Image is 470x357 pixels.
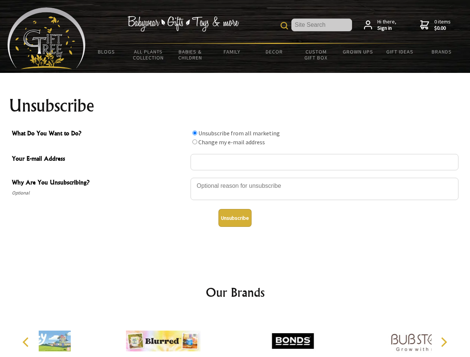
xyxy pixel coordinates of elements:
[211,44,253,59] a: Family
[434,25,451,32] strong: $0.00
[434,18,451,32] span: 0 items
[12,178,187,189] span: Why Are You Unsubscribing?
[198,129,280,137] label: Unsubscribe from all marketing
[9,97,461,115] h1: Unsubscribe
[12,189,187,197] span: Optional
[169,44,211,65] a: Babies & Children
[128,44,170,65] a: All Plants Collection
[12,129,187,139] span: What Do You Want to Do?
[191,154,458,170] input: Your E-mail Address
[377,19,396,32] span: Hi there,
[420,19,451,32] a: 0 items$0.00
[192,131,197,135] input: What Do You Want to Do?
[281,22,288,29] img: product search
[253,44,295,59] a: Decor
[337,44,379,59] a: Grown Ups
[364,19,396,32] a: Hi there,Sign in
[12,154,187,165] span: Your E-mail Address
[435,334,452,350] button: Next
[86,44,128,59] a: BLOGS
[191,178,458,200] textarea: Why Are You Unsubscribing?
[291,19,352,31] input: Site Search
[7,7,86,69] img: Babyware - Gifts - Toys and more...
[218,209,252,227] button: Unsubscribe
[19,334,35,350] button: Previous
[15,283,455,301] h2: Our Brands
[377,25,396,32] strong: Sign in
[379,44,421,59] a: Gift Ideas
[295,44,337,65] a: Custom Gift Box
[421,44,463,59] a: Brands
[192,139,197,144] input: What Do You Want to Do?
[127,16,239,32] img: Babywear - Gifts - Toys & more
[198,138,265,146] label: Change my e-mail address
